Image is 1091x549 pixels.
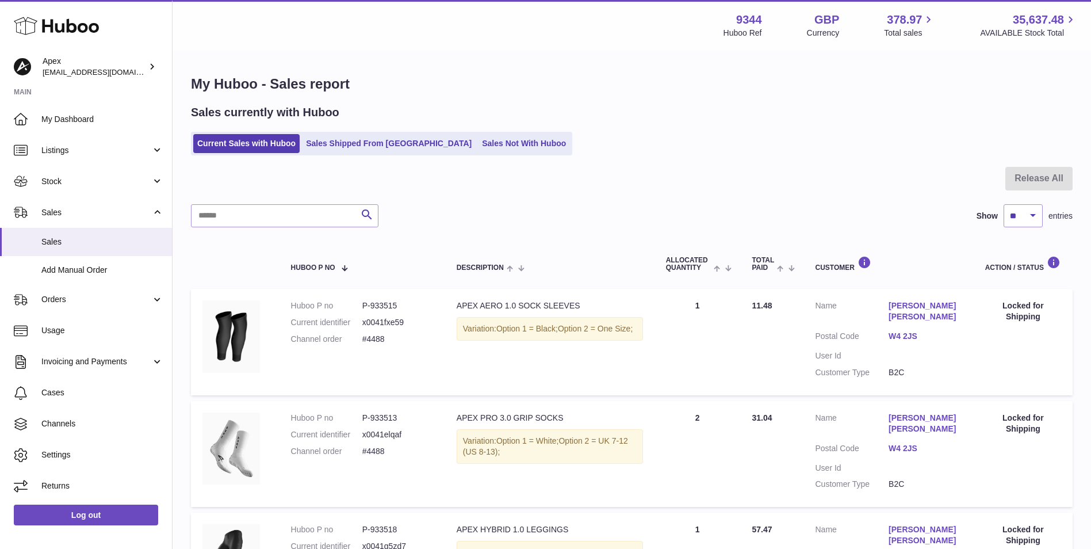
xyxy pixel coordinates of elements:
[457,300,643,311] div: APEX AERO 1.0 SOCK SLEEVES
[558,324,633,333] span: Option 2 = One Size;
[457,264,504,272] span: Description
[362,446,434,457] dd: #4488
[815,367,889,378] dt: Customer Type
[807,28,840,39] div: Currency
[41,265,163,276] span: Add Manual Order
[14,505,158,525] a: Log out
[815,256,962,272] div: Customer
[43,67,169,77] span: [EMAIL_ADDRESS][DOMAIN_NAME]
[41,449,163,460] span: Settings
[723,28,762,39] div: Huboo Ref
[202,300,260,372] img: 93441705296746.png
[884,28,935,39] span: Total sales
[815,350,889,361] dt: User Id
[887,12,922,28] span: 378.97
[291,413,362,424] dt: Huboo P no
[752,301,772,310] span: 11.48
[1048,211,1073,222] span: entries
[496,324,558,333] span: Option 1 = Black;
[752,257,774,272] span: Total paid
[815,443,889,457] dt: Postal Code
[41,114,163,125] span: My Dashboard
[815,463,889,474] dt: User Id
[291,317,362,328] dt: Current identifier
[41,325,163,336] span: Usage
[362,317,434,328] dd: x0041fxe59
[41,294,151,305] span: Orders
[291,446,362,457] dt: Channel order
[362,413,434,424] dd: P-933513
[736,12,762,28] strong: 9344
[43,56,146,78] div: Apex
[463,436,628,456] span: Option 2 = UK 7-12 (US 8-13);
[1013,12,1064,28] span: 35,637.48
[889,413,962,434] a: [PERSON_NAME] [PERSON_NAME]
[457,524,643,535] div: APEX HYBRID 1.0 LEGGINGS
[457,317,643,341] div: Variation:
[291,429,362,440] dt: Current identifier
[291,334,362,345] dt: Channel order
[291,264,335,272] span: Huboo P no
[985,413,1061,434] div: Locked for Shipping
[41,176,151,187] span: Stock
[815,524,889,549] dt: Name
[980,28,1077,39] span: AVAILABLE Stock Total
[752,413,772,422] span: 31.04
[457,429,643,464] div: Variation:
[814,12,839,28] strong: GBP
[889,367,962,378] dd: B2C
[815,413,889,437] dt: Name
[478,134,570,153] a: Sales Not With Huboo
[291,524,362,535] dt: Huboo P no
[362,524,434,535] dd: P-933518
[41,356,151,367] span: Invoicing and Payments
[496,436,559,445] span: Option 1 = White;
[41,387,163,398] span: Cases
[41,237,163,247] span: Sales
[291,300,362,311] dt: Huboo P no
[193,134,300,153] a: Current Sales with Huboo
[41,145,151,156] span: Listings
[202,413,260,485] img: ApexPRO3.0-ProductImage-White-FINALEDIT_8cc07690-d40c-4ba7-bce9-b2b833cfbc4f.png
[362,300,434,311] dd: P-933515
[752,525,772,534] span: 57.47
[980,12,1077,39] a: 35,637.48 AVAILABLE Stock Total
[985,300,1061,322] div: Locked for Shipping
[191,105,339,120] h2: Sales currently with Huboo
[889,479,962,490] dd: B2C
[985,524,1061,546] div: Locked for Shipping
[654,289,741,395] td: 1
[815,300,889,325] dt: Name
[191,75,1073,93] h1: My Huboo - Sales report
[815,331,889,345] dt: Postal Code
[362,334,434,345] dd: #4488
[985,256,1061,272] div: Action / Status
[14,58,31,75] img: internalAdmin-9344@internal.huboo.com
[815,479,889,490] dt: Customer Type
[889,524,962,546] a: [PERSON_NAME] [PERSON_NAME]
[654,401,741,507] td: 2
[884,12,935,39] a: 378.97 Total sales
[889,300,962,322] a: [PERSON_NAME] [PERSON_NAME]
[889,443,962,454] a: W4 2JS
[977,211,998,222] label: Show
[666,257,711,272] span: ALLOCATED Quantity
[889,331,962,342] a: W4 2JS
[41,481,163,491] span: Returns
[362,429,434,440] dd: x0041elqaf
[457,413,643,424] div: APEX PRO 3.0 GRIP SOCKS
[41,418,163,429] span: Channels
[41,207,151,218] span: Sales
[302,134,476,153] a: Sales Shipped From [GEOGRAPHIC_DATA]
